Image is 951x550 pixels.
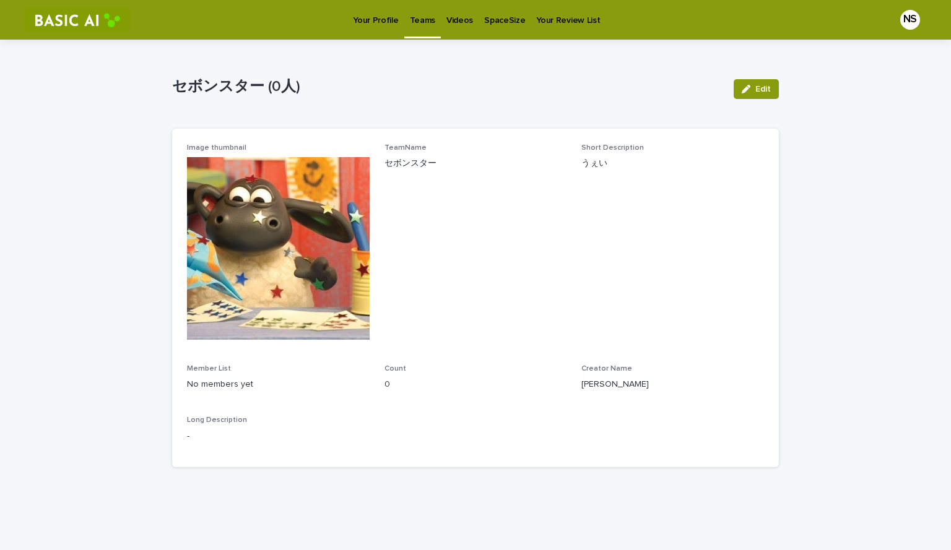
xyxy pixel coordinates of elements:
[734,79,779,99] button: Edit
[187,157,370,340] img: mqOS6Q7hQWCl0eUwnj7c
[187,144,246,152] span: Image thumbnail
[581,157,764,170] p: うぇい
[25,7,130,32] img: RtIB8pj2QQiOZo6waziI
[384,378,567,391] p: 0
[384,365,406,372] span: Count
[172,78,724,96] p: セボンスター (0人)
[187,378,370,391] p: No members yet
[581,144,644,152] span: Short Description
[384,144,427,152] span: TeamName
[581,378,764,391] p: [PERSON_NAME]
[187,365,231,372] span: Member List
[187,416,247,424] span: Long Description
[187,430,764,443] p: -
[755,85,771,93] span: Edit
[384,157,567,170] p: セボンスター
[581,365,632,372] span: Creator Name
[900,10,920,30] div: NS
